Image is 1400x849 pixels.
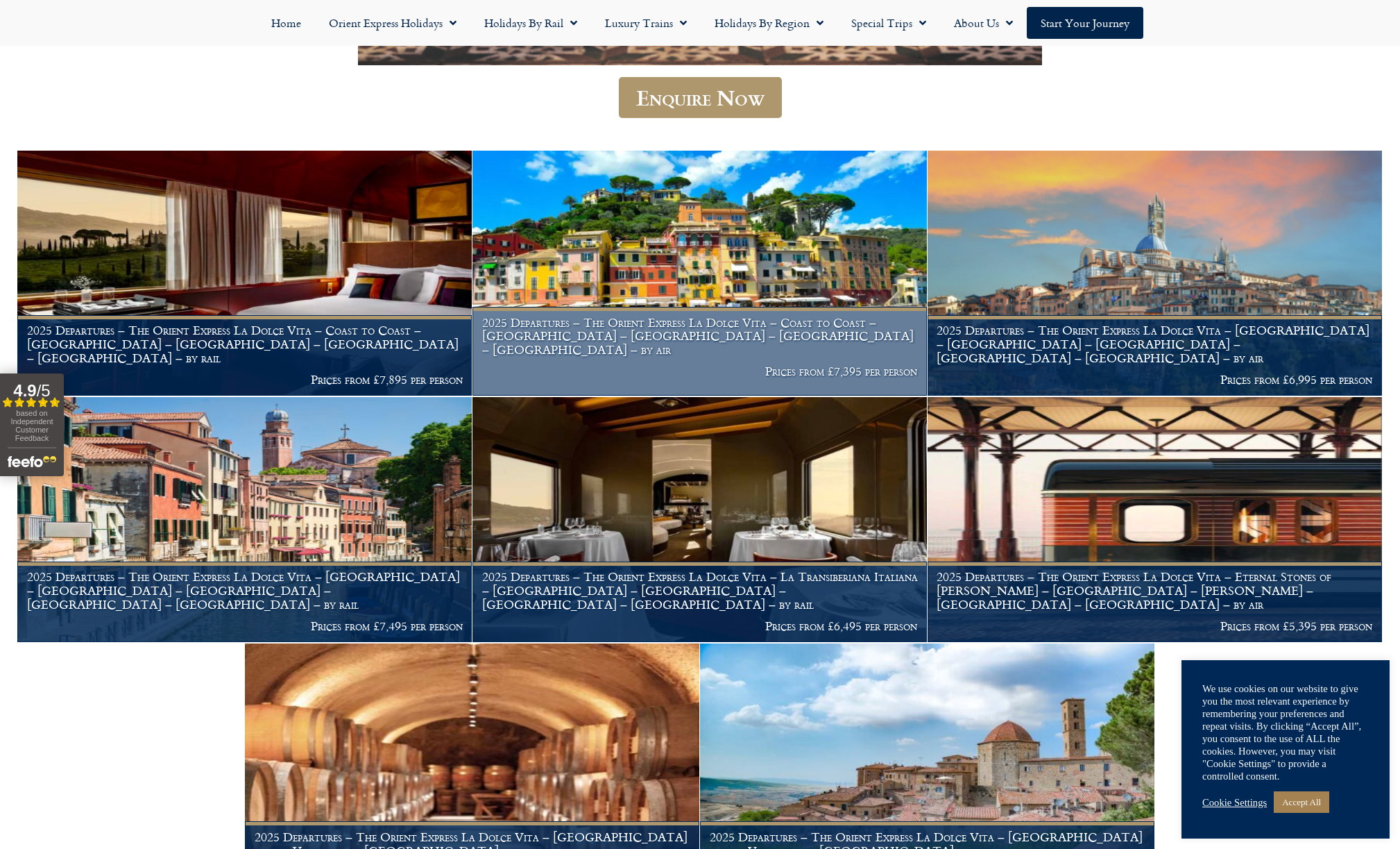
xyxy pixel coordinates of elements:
p: Prices from £6,995 per person [937,373,1372,387]
h1: 2025 Departures – The Orient Express La Dolce Vita – [GEOGRAPHIC_DATA] – [GEOGRAPHIC_DATA] – [GEO... [937,323,1372,364]
a: Accept All [1274,791,1329,813]
a: 2025 Departures – The Orient Express La Dolce Vita – Coast to Coast – [GEOGRAPHIC_DATA] – [GEOGRA... [17,151,472,396]
a: 2025 Departures – The Orient Express La Dolce Vita – La Transiberiana Italiana – [GEOGRAPHIC_DATA... [472,397,928,643]
a: Home [257,7,315,39]
p: Prices from £6,495 per person [482,619,918,633]
h1: 2025 Departures – The Orient Express La Dolce Vita – Eternal Stones of [PERSON_NAME] – [GEOGRAPHI... [937,570,1372,611]
a: Orient Express Holidays [315,7,470,39]
p: Prices from £7,895 per person [27,373,463,387]
a: 2025 Departures – The Orient Express La Dolce Vita – Eternal Stones of [PERSON_NAME] – [GEOGRAPHI... [928,397,1383,643]
h1: 2025 Departures – The Orient Express La Dolce Vita – Coast to Coast – [GEOGRAPHIC_DATA] – [GEOGRA... [27,323,463,364]
a: Holidays by Region [701,7,837,39]
h1: 2025 Departures – The Orient Express La Dolce Vita – La Transiberiana Italiana – [GEOGRAPHIC_DATA... [482,570,918,611]
p: Prices from £5,395 per person [937,619,1372,633]
a: Cookie Settings [1202,796,1267,809]
h1: 2025 Departures – The Orient Express La Dolce Vita – [GEOGRAPHIC_DATA] – [GEOGRAPHIC_DATA] – [GEO... [27,570,463,611]
div: We use cookies on our website to give you the most relevant experience by remembering your prefer... [1202,682,1369,782]
a: Special Trips [837,7,940,39]
a: About Us [940,7,1027,39]
p: Prices from £7,395 per person [482,364,918,378]
a: 2025 Departures – The Orient Express La Dolce Vita – [GEOGRAPHIC_DATA] – [GEOGRAPHIC_DATA] – [GEO... [928,151,1383,396]
a: 2025 Departures – The Orient Express La Dolce Vita – [GEOGRAPHIC_DATA] – [GEOGRAPHIC_DATA] – [GEO... [17,397,472,643]
p: Prices from £7,495 per person [27,619,463,633]
a: Luxury Trains [591,7,701,39]
a: Start your Journey [1027,7,1143,39]
a: Enquire Now [619,77,782,118]
img: Channel street, Venice Orient Express [17,397,472,642]
a: 2025 Departures – The Orient Express La Dolce Vita – Coast to Coast – [GEOGRAPHIC_DATA] – [GEOGRA... [472,151,928,396]
h1: 2025 Departures – The Orient Express La Dolce Vita – Coast to Coast – [GEOGRAPHIC_DATA] – [GEOGRA... [482,316,918,357]
nav: Menu [7,7,1393,39]
a: Holidays by Rail [470,7,591,39]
